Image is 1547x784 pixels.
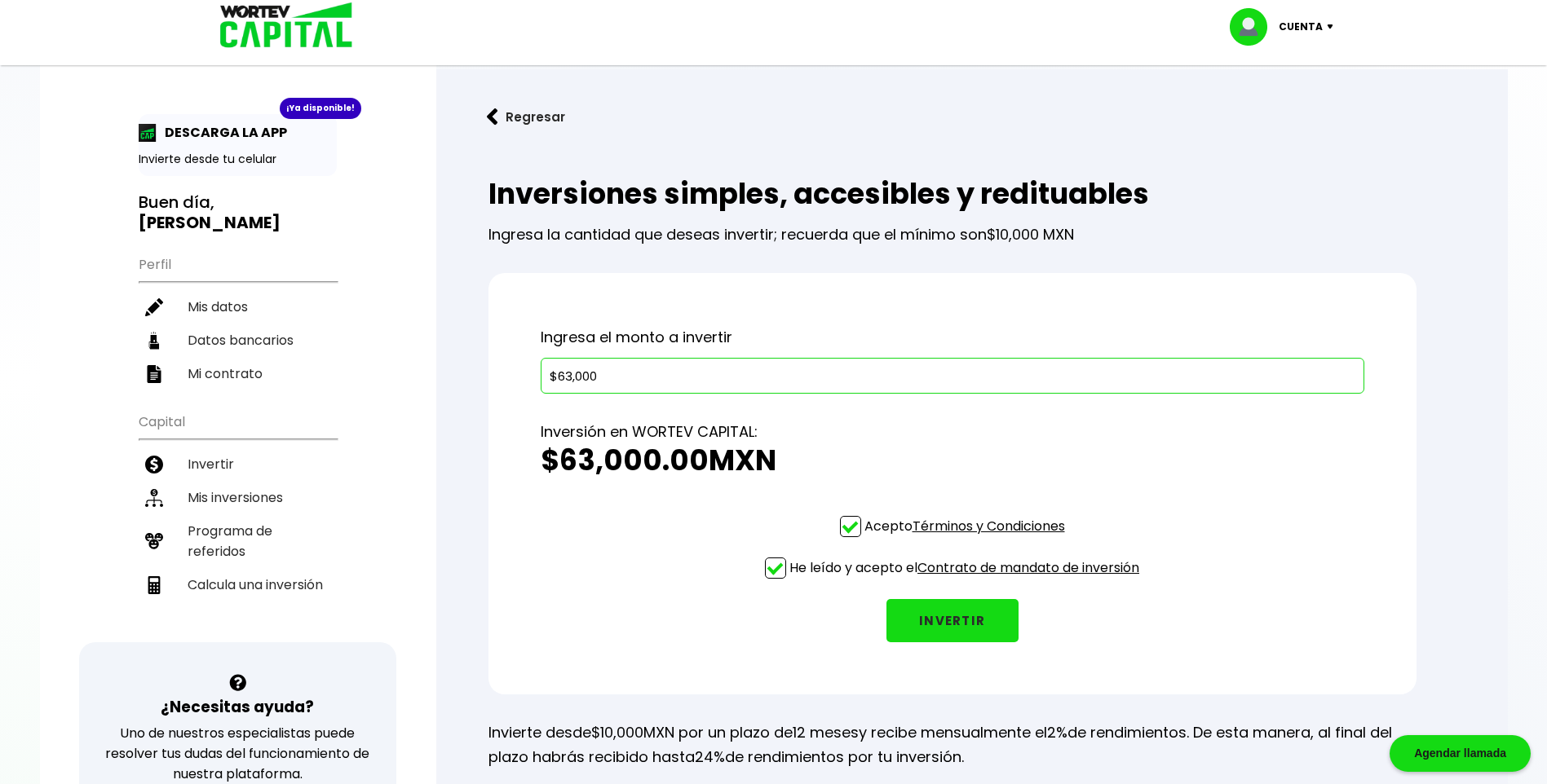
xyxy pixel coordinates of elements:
img: inversiones-icon.6695dc30.svg [145,489,163,507]
a: Mis datos [139,290,337,324]
h2: Inversiones simples, accesibles y redituables [488,178,1417,210]
span: $10,000 MXN [987,224,1074,244]
b: [PERSON_NAME] [139,211,281,234]
ul: Capital [139,403,337,642]
p: Uno de nuestros especialistas puede resolver tus dudas del funcionamiento de nuestra plataforma. [100,723,375,784]
ul: Perfil [139,246,337,390]
a: Contrato de mandato de inversión [917,558,1139,577]
img: datos-icon.10cf9172.svg [145,332,163,350]
span: 2% [1047,722,1067,742]
a: Invertir [139,447,337,481]
p: Acepto [864,516,1065,536]
p: DESCARGA LA APP [157,122,287,143]
img: editar-icon.952d3147.svg [145,298,163,316]
button: Regresar [462,95,590,139]
p: Ingresa el monto a invertir [541,325,1364,350]
img: calculadora-icon.17d418c4.svg [145,576,163,594]
p: Inversión en WORTEV CAPITAL: [541,420,1364,444]
img: contrato-icon.f2db500c.svg [145,365,163,383]
p: He leído y acepto el [789,557,1139,578]
img: flecha izquierda [487,108,498,126]
img: invertir-icon.b3b967d7.svg [145,456,163,473]
span: $10,000 [591,722,643,742]
a: Mis inversiones [139,481,337,514]
img: profile-image [1230,8,1279,46]
img: icon-down [1323,24,1345,29]
a: Datos bancarios [139,324,337,357]
h3: ¿Necesitas ayuda? [161,695,314,719]
a: Términos y Condiciones [913,517,1065,535]
p: Invierte desde tu celular [139,151,337,168]
a: Calcula una inversión [139,568,337,601]
p: Cuenta [1279,15,1323,39]
p: Invierte desde MXN por un plazo de y recibe mensualmente el de rendimientos. De esta manera, al f... [488,720,1417,769]
h3: Buen día, [139,192,337,233]
a: Programa de referidos [139,514,337,568]
a: Mi contrato [139,357,337,390]
img: recomiendanos-icon.9b8e9327.svg [145,532,163,550]
h2: $63,000.00 MXN [541,444,1364,477]
div: ¡Ya disponible! [280,98,361,119]
div: Agendar llamada [1390,735,1531,772]
span: 12 meses [793,722,859,742]
button: INVERTIR [886,599,1019,642]
a: flecha izquierdaRegresar [462,95,1482,139]
p: Ingresa la cantidad que deseas invertir; recuerda que el mínimo son [488,210,1417,247]
span: 24% [695,747,725,767]
img: app-icon [139,124,157,142]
